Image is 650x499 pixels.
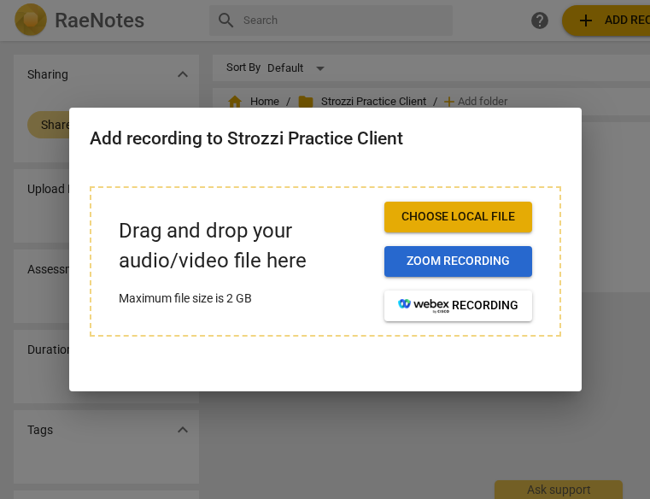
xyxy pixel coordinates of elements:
span: Choose local file [398,208,518,226]
p: Drag and drop your audio/video file here [119,216,371,276]
span: recording [398,297,518,314]
h2: Add recording to Strozzi Practice Client [90,128,561,150]
p: Maximum file size is 2 GB [119,290,371,308]
button: Choose local file [384,202,532,232]
span: Zoom recording [398,253,518,270]
button: Zoom recording [384,246,532,277]
button: recording [384,291,532,321]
